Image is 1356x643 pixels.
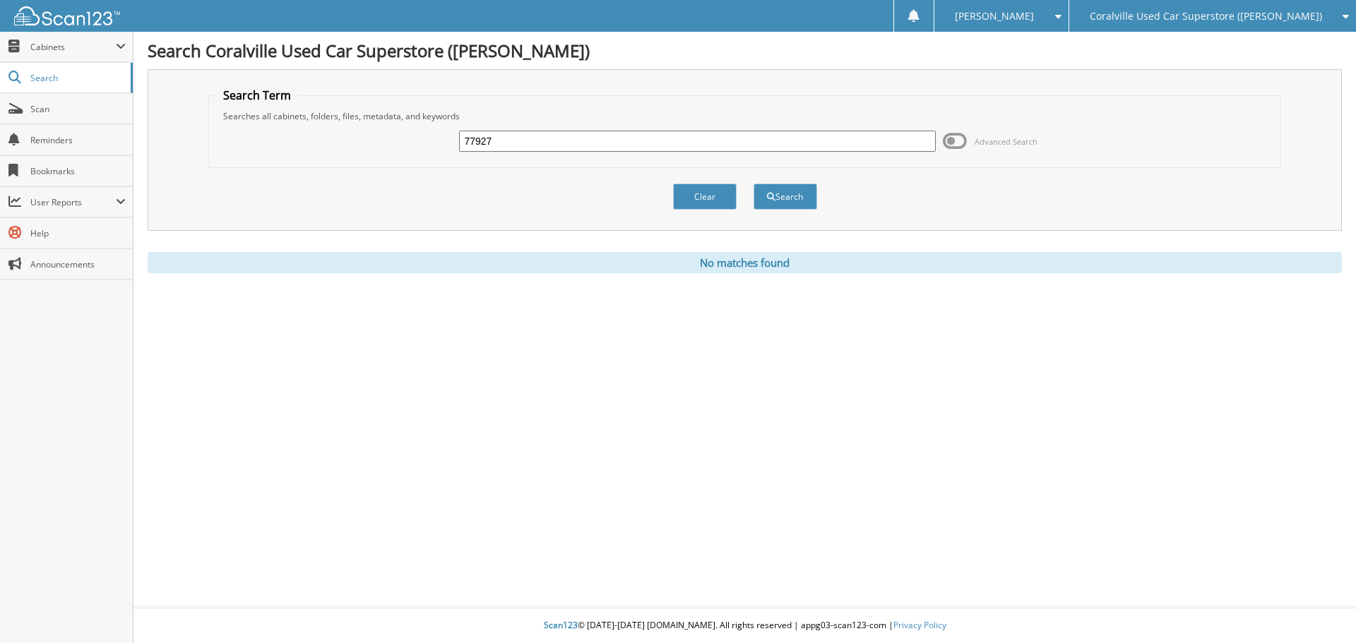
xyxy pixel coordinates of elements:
iframe: Chat Widget [1285,575,1356,643]
span: Scan [30,103,126,115]
a: Privacy Policy [893,619,946,631]
span: Scan123 [544,619,578,631]
div: © [DATE]-[DATE] [DOMAIN_NAME]. All rights reserved | appg03-scan123-com | [133,608,1356,643]
legend: Search Term [216,88,298,103]
span: Reminders [30,134,126,146]
span: User Reports [30,196,116,208]
span: Search [30,72,124,84]
span: Advanced Search [975,136,1037,147]
span: Bookmarks [30,165,126,177]
img: scan123-logo-white.svg [14,6,120,25]
div: Searches all cabinets, folders, files, metadata, and keywords [216,110,1274,122]
span: Cabinets [30,41,116,53]
h1: Search Coralville Used Car Superstore ([PERSON_NAME]) [148,39,1342,62]
span: [PERSON_NAME] [955,12,1034,20]
button: Search [754,184,817,210]
span: Announcements [30,258,126,270]
span: Help [30,227,126,239]
div: No matches found [148,252,1342,273]
span: Coralville Used Car Superstore ([PERSON_NAME]) [1090,12,1322,20]
button: Clear [673,184,737,210]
